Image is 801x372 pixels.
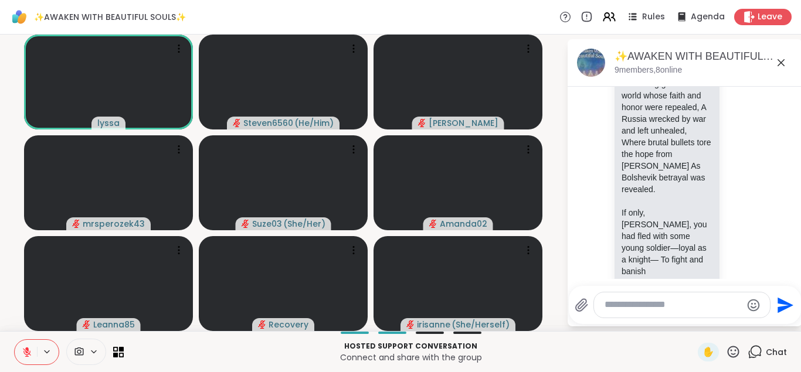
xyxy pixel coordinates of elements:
span: mrsperozek43 [83,218,145,230]
p: This elegy grieves for a world long gone— A world whose faith and honor were repealed, A Russia w... [622,66,712,195]
span: irisanne [417,319,450,330]
span: audio-muted [72,220,80,228]
span: Recovery [269,319,308,330]
span: Suze03 [252,218,282,230]
span: audio-muted [406,320,415,329]
span: Steven6560 [243,117,293,129]
textarea: Type your message [605,299,741,311]
span: audio-muted [429,220,437,228]
span: ✨AWAKEN WITH BEAUTIFUL SOULS✨ [34,11,186,23]
span: [PERSON_NAME] [429,117,498,129]
span: Rules [642,11,665,23]
div: ✨AWAKEN WITH BEAUTIFUL SOULS✨, [DATE] [615,49,793,64]
button: Send [771,292,797,318]
p: Connect and share with the group [131,351,691,363]
span: Amanda02 [440,218,487,230]
span: ( He/Him ) [294,117,334,129]
span: audio-muted [233,119,241,127]
p: 9 members, 8 online [615,64,682,76]
span: Chat [766,346,787,358]
span: Leave [758,11,782,23]
span: ✋ [702,345,714,359]
span: audio-muted [258,320,266,329]
p: Hosted support conversation [131,341,691,351]
p: If only, [PERSON_NAME], you had fled with some young soldier—loyal as a knight— To fight and bani... [622,207,712,347]
span: Leanna85 [93,319,135,330]
span: Agenda [691,11,725,23]
button: Emoji picker [746,298,761,312]
span: audio-muted [242,220,250,228]
span: ( She/Herself ) [452,319,510,330]
img: ✨AWAKEN WITH BEAUTIFUL SOULS✨, Oct 06 [577,49,605,77]
span: audio-muted [418,119,426,127]
img: ShareWell Logomark [9,7,29,27]
span: audio-muted [83,320,91,329]
span: ( She/Her ) [283,218,325,230]
span: lyssa [97,117,120,129]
